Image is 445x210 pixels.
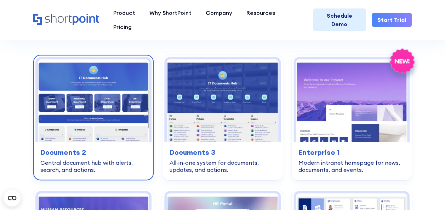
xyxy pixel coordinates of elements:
[33,55,154,180] a: Documents 2 – Document Management Template: Central document hub with alerts, search, and actions...
[291,55,412,180] a: Enterprise 1 – SharePoint Homepage Design: Modern intranet homepage for news, documents, and even...
[4,189,21,206] button: Open CMP widget
[199,6,239,20] a: Company
[239,6,282,20] a: Resources
[33,14,99,26] a: Home
[142,6,199,20] a: Why ShortPoint
[106,20,139,34] a: Pricing
[38,59,149,142] img: Documents 2 – Document Management Template: Central document hub with alerts, search, and actions.
[169,159,275,173] div: All-in-one system for documents, updates, and actions.
[169,147,275,158] h3: Documents 3
[318,128,445,210] iframe: Chat Widget
[298,159,405,173] div: Modern intranet homepage for news, documents, and events.
[40,159,147,173] div: Central document hub with alerts, search, and actions.
[113,8,135,17] div: Product
[298,147,405,158] h3: Enterprise 1
[167,59,278,142] img: Documents 3 – Document Management System Template: All-in-one system for documents, updates, and ...
[296,59,407,142] img: Enterprise 1 – SharePoint Homepage Design: Modern intranet homepage for news, documents, and events.
[313,8,366,31] a: Schedule Demo
[372,13,412,27] a: Start Trial
[149,8,192,17] div: Why ShortPoint
[206,8,232,17] div: Company
[40,147,147,158] h3: Documents 2
[106,6,142,20] a: Product
[113,23,132,31] div: Pricing
[246,8,275,17] div: Resources
[162,55,283,180] a: Documents 3 – Document Management System Template: All-in-one system for documents, updates, and ...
